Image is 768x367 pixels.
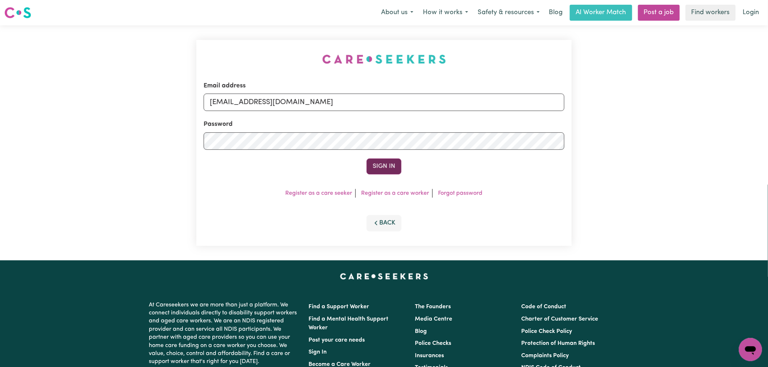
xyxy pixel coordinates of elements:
[204,94,564,111] input: Email address
[638,5,680,21] a: Post a job
[415,329,427,334] a: Blog
[367,215,401,231] button: Back
[686,5,736,21] a: Find workers
[415,304,451,310] a: The Founders
[376,5,418,20] button: About us
[522,329,572,334] a: Police Check Policy
[415,341,451,346] a: Police Checks
[340,273,428,279] a: Careseekers home page
[570,5,632,21] a: AI Worker Match
[739,5,764,21] a: Login
[438,190,483,196] a: Forgot password
[204,120,233,129] label: Password
[739,338,762,361] iframe: Button to launch messaging window
[522,341,595,346] a: Protection of Human Rights
[309,337,365,343] a: Post your care needs
[544,5,567,21] a: Blog
[309,304,369,310] a: Find a Support Worker
[4,6,31,19] img: Careseekers logo
[309,349,327,355] a: Sign In
[367,158,401,174] button: Sign In
[522,304,567,310] a: Code of Conduct
[309,316,388,331] a: Find a Mental Health Support Worker
[522,353,569,359] a: Complaints Policy
[418,5,473,20] button: How it works
[4,4,31,21] a: Careseekers logo
[361,190,429,196] a: Register as a care worker
[204,81,246,91] label: Email address
[522,316,599,322] a: Charter of Customer Service
[286,190,352,196] a: Register as a care seeker
[415,316,452,322] a: Media Centre
[415,353,444,359] a: Insurances
[473,5,544,20] button: Safety & resources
